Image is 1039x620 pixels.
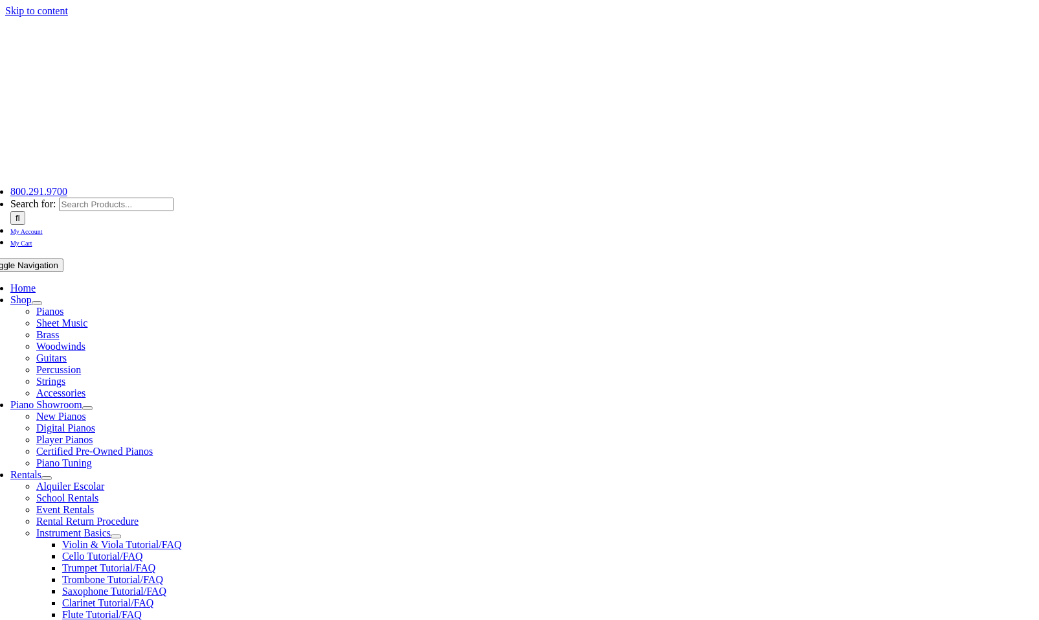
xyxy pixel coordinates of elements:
a: My Account [10,225,43,236]
button: Open submenu of Shop [32,301,42,305]
a: Home [10,282,36,293]
a: Clarinet Tutorial/FAQ [62,597,154,608]
a: Brass [36,329,60,340]
a: Accessories [36,387,85,398]
a: Event Rentals [36,504,94,515]
a: Piano Showroom [10,399,82,410]
a: Strings [36,376,65,387]
a: My Cart [10,236,32,247]
input: Search Products... [59,198,173,211]
a: Cello Tutorial/FAQ [62,551,143,562]
a: Alquiler Escolar [36,481,104,492]
a: Player Pianos [36,434,93,445]
a: Saxophone Tutorial/FAQ [62,586,166,597]
span: My Account [10,228,43,235]
a: School Rentals [36,492,98,503]
input: Search [10,211,25,225]
a: Trumpet Tutorial/FAQ [62,562,155,573]
a: Skip to content [5,5,68,16]
a: Flute Tutorial/FAQ [62,609,142,620]
a: Percussion [36,364,81,375]
a: Shop [10,294,32,305]
a: Violin & Viola Tutorial/FAQ [62,539,182,550]
a: Pianos [36,306,64,317]
a: Piano Tuning [36,457,92,468]
a: Woodwinds [36,341,85,352]
a: 800.291.9700 [10,186,67,197]
button: Open submenu of Rentals [41,476,52,480]
a: New Pianos [36,411,86,422]
a: Rental Return Procedure [36,516,139,527]
button: Open submenu of Piano Showroom [82,406,93,410]
a: Trombone Tutorial/FAQ [62,574,163,585]
span: Search for: [10,198,56,209]
a: Guitars [36,352,67,363]
a: Digital Pianos [36,422,95,433]
a: Rentals [10,469,41,480]
a: Instrument Basics [36,527,111,538]
span: My Cart [10,240,32,247]
a: Certified Pre-Owned Pianos [36,446,153,457]
button: Open submenu of Instrument Basics [111,534,121,538]
a: Sheet Music [36,317,88,328]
